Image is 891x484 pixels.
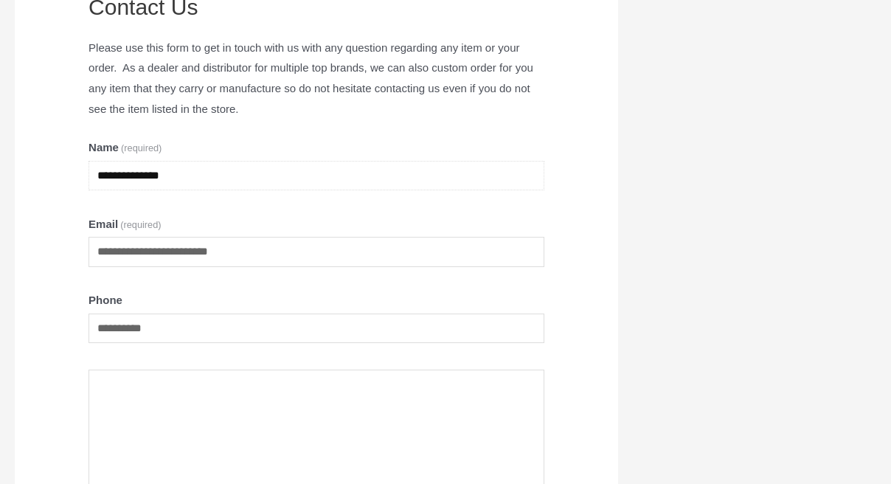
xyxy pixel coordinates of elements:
[120,219,161,230] span: (required)
[89,290,544,311] label: Phone
[89,38,544,120] p: Please use this form to get in touch with us with any question regarding any item or your order. ...
[89,214,544,235] label: Email
[89,137,544,158] label: Name
[121,142,162,153] span: (required)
